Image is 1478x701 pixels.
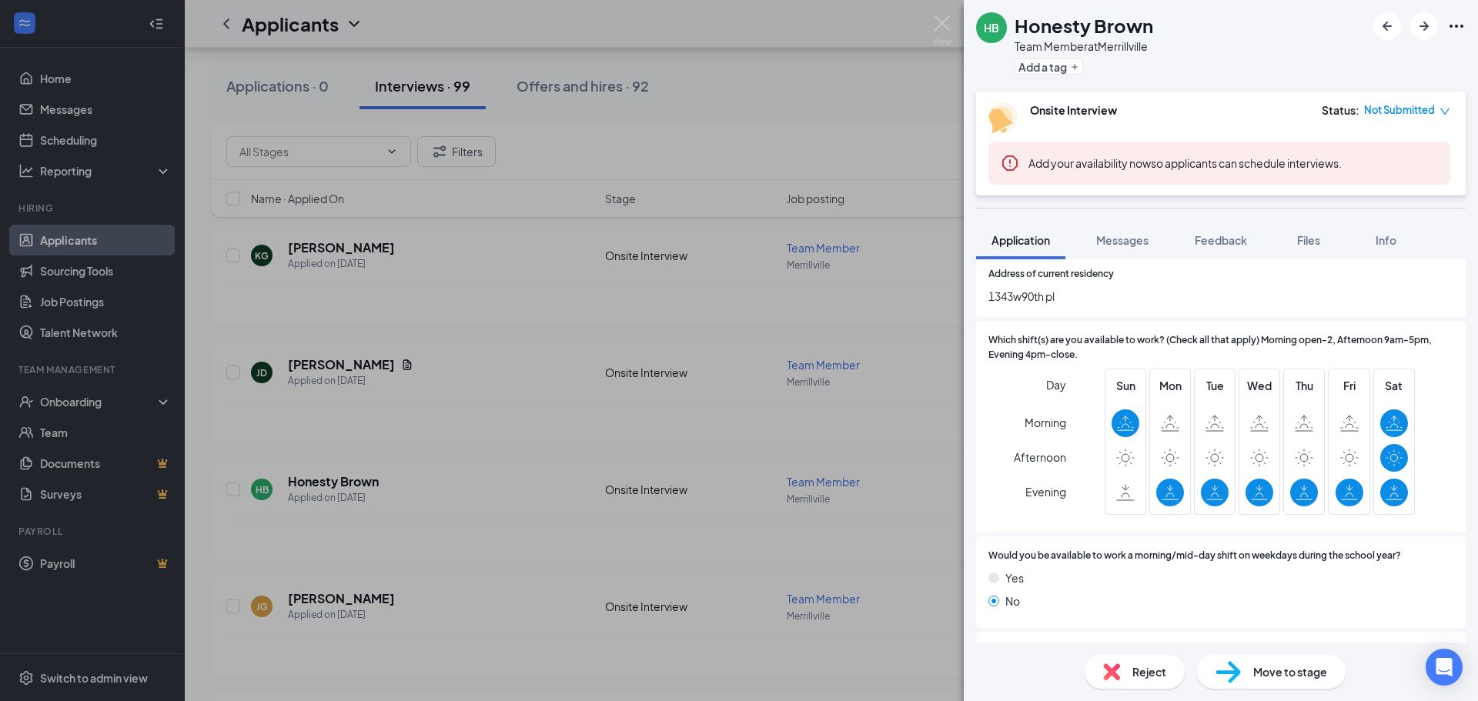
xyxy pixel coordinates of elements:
span: Thu [1290,377,1318,394]
div: HB [984,20,999,35]
span: Fri [1336,377,1363,394]
button: PlusAdd a tag [1015,58,1083,75]
span: Morning [1025,409,1066,436]
span: Messages [1096,233,1149,247]
span: Sun [1112,377,1139,394]
span: down [1440,106,1450,117]
span: Sat [1380,377,1408,394]
span: Mon [1156,377,1184,394]
span: Application [991,233,1050,247]
button: Add your availability now [1028,155,1151,171]
svg: ArrowRight [1415,17,1433,35]
span: No [1005,593,1020,609]
svg: Plus [1070,62,1079,72]
span: Address of current residency [988,267,1114,282]
svg: ArrowLeftNew [1378,17,1396,35]
div: Open Intercom Messenger [1426,649,1463,686]
b: Onsite Interview [1030,103,1117,117]
span: Files [1297,233,1320,247]
span: Not Submitted [1364,102,1435,118]
span: Would you be available to work a morning/mid-day shift on weekdays during the school year? [988,549,1401,563]
span: Which shift(s) are you available to work? (Check all that apply) Morning open-2, Afternoon 9am-5p... [988,333,1453,362]
span: Feedback [1195,233,1247,247]
span: Afternoon [1014,443,1066,471]
span: Tue [1201,377,1229,394]
span: Move to stage [1253,663,1327,680]
span: 1343w90th pl [988,288,1453,305]
svg: Ellipses [1447,17,1466,35]
div: Status : [1322,102,1359,118]
span: Evening [1025,478,1066,506]
span: Info [1376,233,1396,247]
svg: Error [1001,154,1019,172]
span: Wed [1246,377,1273,394]
button: ArrowLeftNew [1373,12,1401,40]
span: Yes [1005,569,1024,586]
div: Team Member at Merrillville [1015,38,1153,54]
span: Day [1046,376,1066,393]
h1: Honesty Brown [1015,12,1153,38]
span: Reject [1132,663,1166,680]
span: so applicants can schedule interviews. [1028,156,1342,170]
button: ArrowRight [1410,12,1438,40]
